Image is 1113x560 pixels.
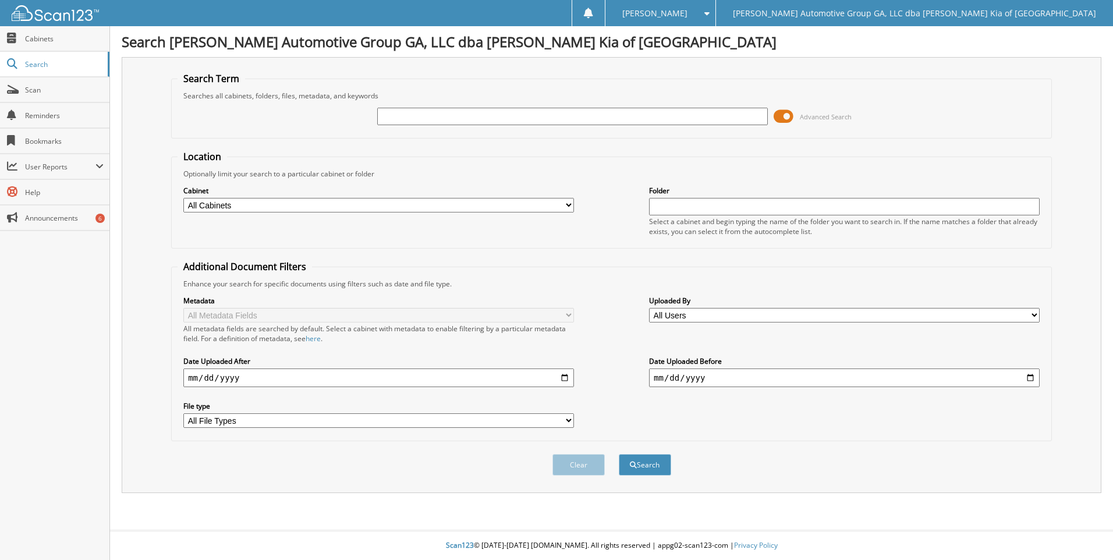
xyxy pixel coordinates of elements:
[649,186,1040,196] label: Folder
[178,72,245,85] legend: Search Term
[25,85,104,95] span: Scan
[183,296,574,306] label: Metadata
[446,540,474,550] span: Scan123
[25,187,104,197] span: Help
[800,112,852,121] span: Advanced Search
[178,91,1045,101] div: Searches all cabinets, folders, files, metadata, and keywords
[25,34,104,44] span: Cabinets
[619,454,671,476] button: Search
[110,531,1113,560] div: © [DATE]-[DATE] [DOMAIN_NAME]. All rights reserved | appg02-scan123-com |
[733,10,1096,17] span: [PERSON_NAME] Automotive Group GA, LLC dba [PERSON_NAME] Kia of [GEOGRAPHIC_DATA]
[12,5,99,21] img: scan123-logo-white.svg
[649,296,1040,306] label: Uploaded By
[622,10,687,17] span: [PERSON_NAME]
[122,32,1101,51] h1: Search [PERSON_NAME] Automotive Group GA, LLC dba [PERSON_NAME] Kia of [GEOGRAPHIC_DATA]
[25,111,104,120] span: Reminders
[25,136,104,146] span: Bookmarks
[183,356,574,366] label: Date Uploaded After
[649,368,1040,387] input: end
[1055,504,1113,560] iframe: Chat Widget
[306,334,321,343] a: here
[649,217,1040,236] div: Select a cabinet and begin typing the name of the folder you want to search in. If the name match...
[178,260,312,273] legend: Additional Document Filters
[552,454,605,476] button: Clear
[178,169,1045,179] div: Optionally limit your search to a particular cabinet or folder
[178,279,1045,289] div: Enhance your search for specific documents using filters such as date and file type.
[183,368,574,387] input: start
[183,324,574,343] div: All metadata fields are searched by default. Select a cabinet with metadata to enable filtering b...
[183,401,574,411] label: File type
[95,214,105,223] div: 6
[178,150,227,163] legend: Location
[649,356,1040,366] label: Date Uploaded Before
[25,213,104,223] span: Announcements
[734,540,778,550] a: Privacy Policy
[25,162,95,172] span: User Reports
[183,186,574,196] label: Cabinet
[25,59,102,69] span: Search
